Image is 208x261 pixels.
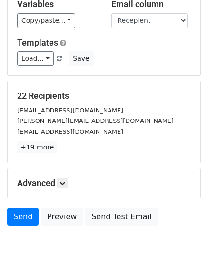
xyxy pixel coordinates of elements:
a: Load... [17,51,54,66]
a: Templates [17,37,58,47]
h5: 22 Recipients [17,91,191,101]
iframe: Chat Widget [160,215,208,261]
button: Save [69,51,93,66]
small: [EMAIL_ADDRESS][DOMAIN_NAME] [17,107,123,114]
a: Send Test Email [85,208,158,226]
a: Preview [41,208,83,226]
small: [EMAIL_ADDRESS][DOMAIN_NAME] [17,128,123,135]
small: [PERSON_NAME][EMAIL_ADDRESS][DOMAIN_NAME] [17,117,174,124]
a: Send [7,208,39,226]
a: Copy/paste... [17,13,75,28]
h5: Advanced [17,178,191,188]
a: +19 more [17,141,57,153]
